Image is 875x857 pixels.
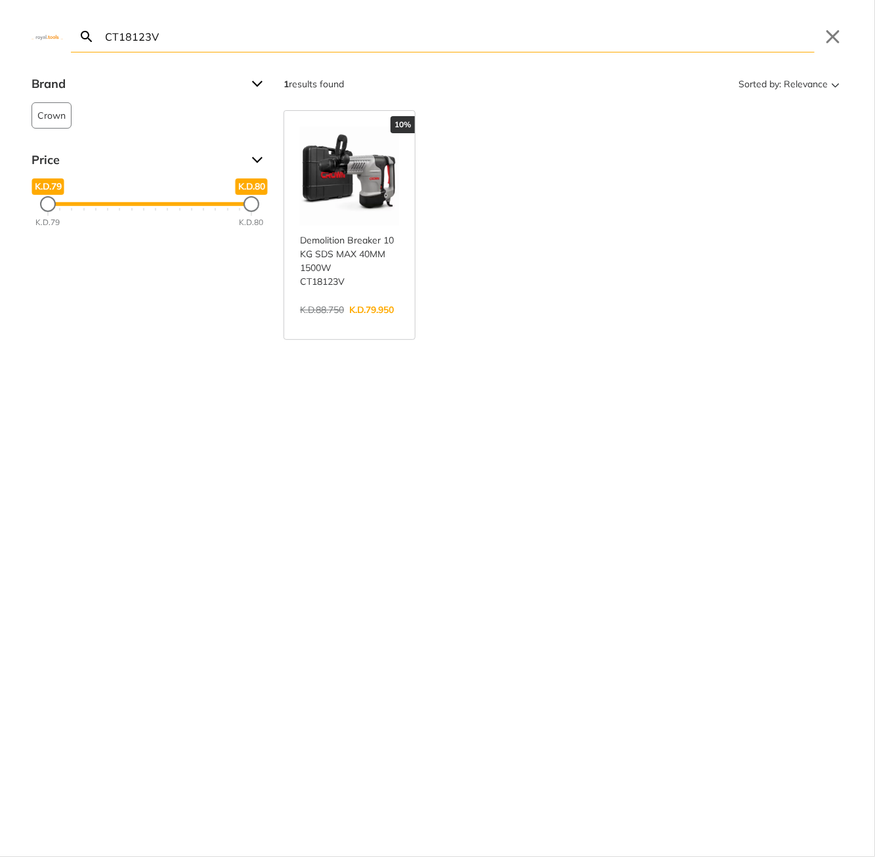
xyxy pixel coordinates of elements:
[240,217,264,229] div: K.D.80
[828,76,843,92] svg: Sort
[102,21,815,52] input: Search…
[37,103,66,128] span: Crown
[244,196,259,212] div: Maximum Price
[36,217,60,229] div: K.D.79
[391,116,415,133] div: 10%
[284,73,344,94] div: results found
[40,196,56,212] div: Minimum Price
[32,33,63,39] img: Close
[79,29,95,45] svg: Search
[784,73,828,94] span: Relevance
[32,73,242,94] span: Brand
[736,73,843,94] button: Sorted by:Relevance Sort
[32,150,242,171] span: Price
[284,78,289,90] strong: 1
[32,102,72,129] button: Crown
[822,26,843,47] button: Close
